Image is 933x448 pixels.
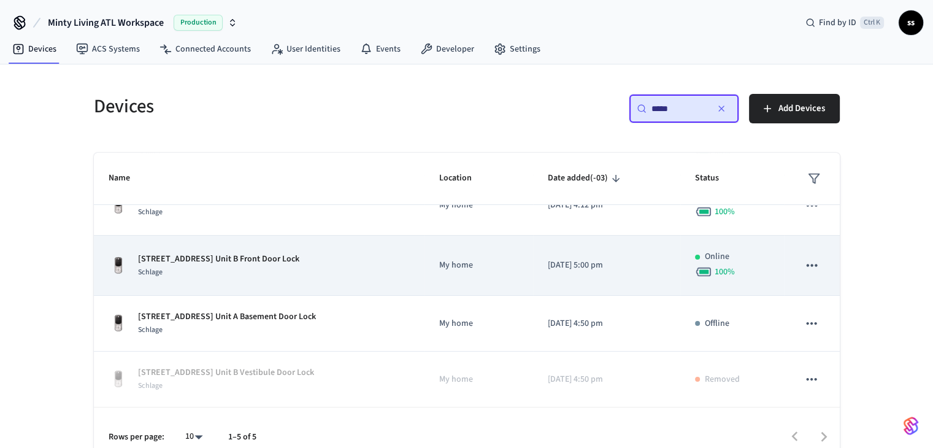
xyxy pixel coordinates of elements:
[109,314,128,333] img: Yale Assure Touchscreen Wifi Smart Lock, Satin Nickel, Front
[705,373,740,386] p: Removed
[109,196,128,215] img: Yale Assure Touchscreen Wifi Smart Lock, Satin Nickel, Front
[109,169,146,188] span: Name
[66,38,150,60] a: ACS Systems
[548,169,624,188] span: Date added(-03)
[548,259,666,272] p: [DATE] 5:00 pm
[484,38,550,60] a: Settings
[138,311,316,323] p: [STREET_ADDRESS] Unit A Basement Door Lock
[439,317,518,330] p: My home
[138,207,163,217] span: Schlage
[109,431,164,444] p: Rows per page:
[439,373,518,386] p: My home
[138,380,163,391] span: Schlage
[350,38,410,60] a: Events
[48,15,164,30] span: Minty Living ATL Workspace
[715,206,735,218] span: 100 %
[899,10,923,35] button: ss
[548,199,666,212] p: [DATE] 4:12 pm
[109,256,128,276] img: Yale Assure Touchscreen Wifi Smart Lock, Satin Nickel, Front
[174,15,223,31] span: Production
[548,373,666,386] p: [DATE] 4:50 pm
[715,266,735,278] span: 100 %
[150,38,261,60] a: Connected Accounts
[94,63,840,407] table: sticky table
[705,250,729,263] p: Online
[819,17,856,29] span: Find by ID
[439,259,518,272] p: My home
[138,366,314,379] p: [STREET_ADDRESS] Unit B Vestibule Door Lock
[548,317,666,330] p: [DATE] 4:50 pm
[138,325,163,335] span: Schlage
[138,267,163,277] span: Schlage
[228,431,256,444] p: 1–5 of 5
[860,17,884,29] span: Ctrl K
[695,169,735,188] span: Status
[109,369,128,389] img: Yale Assure Touchscreen Wifi Smart Lock, Satin Nickel, Front
[900,12,922,34] span: ss
[94,94,459,119] h5: Devices
[2,38,66,60] a: Devices
[439,199,518,212] p: My home
[261,38,350,60] a: User Identities
[138,253,299,266] p: [STREET_ADDRESS] Unit B Front Door Lock
[179,428,209,446] div: 10
[749,94,840,123] button: Add Devices
[904,416,918,436] img: SeamLogoGradient.69752ec5.svg
[796,12,894,34] div: Find by IDCtrl K
[705,317,729,330] p: Offline
[778,101,825,117] span: Add Devices
[410,38,484,60] a: Developer
[439,169,488,188] span: Location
